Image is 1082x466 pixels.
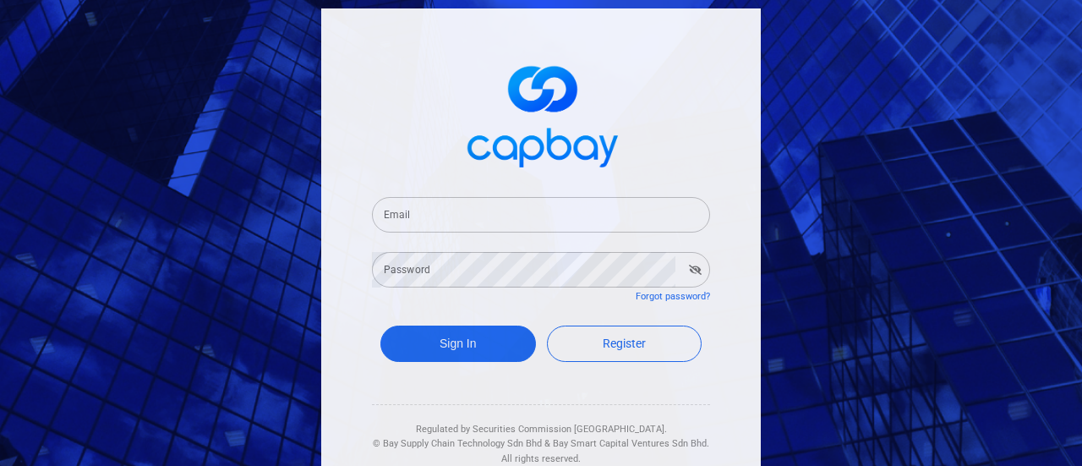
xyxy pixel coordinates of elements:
span: © Bay Supply Chain Technology Sdn Bhd [373,438,542,449]
a: Register [547,326,702,362]
span: Bay Smart Capital Ventures Sdn Bhd. [553,438,709,449]
button: Sign In [380,326,536,362]
span: Register [603,337,646,350]
a: Forgot password? [636,291,710,302]
img: logo [456,51,626,177]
